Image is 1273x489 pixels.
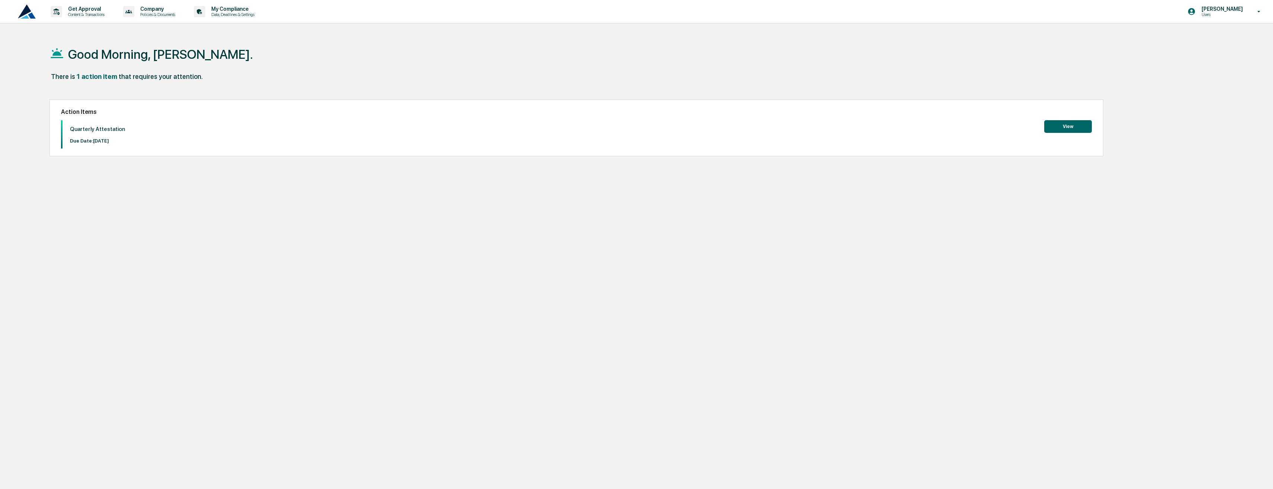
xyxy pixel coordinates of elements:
[51,73,75,80] div: There is
[18,4,36,19] img: logo
[70,126,125,132] p: Quarterly Attestation
[68,47,253,62] h1: Good Morning, [PERSON_NAME].
[1044,120,1092,133] button: View
[77,73,117,80] div: 1 action item
[1196,6,1247,12] p: [PERSON_NAME]
[62,6,108,12] p: Get Approval
[1196,12,1247,17] p: Users
[134,12,179,17] p: Policies & Documents
[119,73,203,80] div: that requires your attention.
[62,12,108,17] p: Content & Transactions
[205,6,258,12] p: My Compliance
[61,108,1092,115] h2: Action Items
[134,6,179,12] p: Company
[1044,122,1092,130] a: View
[205,12,258,17] p: Data, Deadlines & Settings
[70,138,125,144] p: Due Date: [DATE]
